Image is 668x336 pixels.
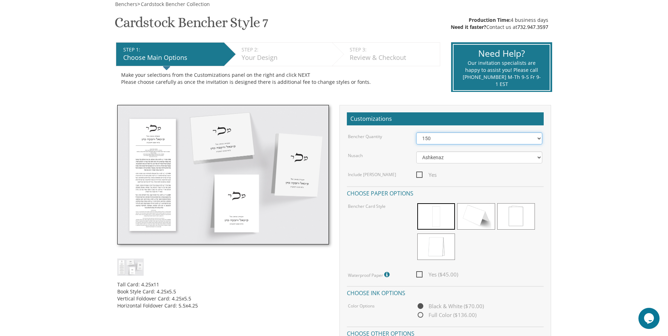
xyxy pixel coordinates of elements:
div: STEP 1: [123,46,220,53]
div: Make your selections from the Customizations panel on the right and click NEXT Please choose care... [121,71,435,86]
span: > [137,1,210,7]
div: Review & Checkout [350,53,436,62]
span: Need it faster? [451,24,486,30]
h2: Customizations [347,112,544,126]
label: Bencher Quantity [348,133,382,139]
img: cbstyle7.jpg [117,105,329,244]
label: Color Options [348,303,375,309]
div: Tall Card: 4.25x11 Book Style Card: 4.25x5.5 Vertical Foldover Card: 4.25x5.5 Horizontal Foldover... [117,276,329,309]
div: Need Help? [462,47,541,60]
div: Choose Main Options [123,53,220,62]
a: 732.947.3597 [517,24,548,30]
span: Full Color ($136.00) [416,311,476,319]
a: Benchers [114,1,137,7]
label: Bencher Card Style [348,203,386,209]
span: Black & White ($70.00) [416,302,484,311]
div: STEP 3: [350,46,436,53]
span: Benchers [115,1,137,7]
img: cbstyle7.jpg [117,259,144,276]
div: STEP 2: [242,46,329,53]
div: Your Design [242,53,329,62]
label: Nusach [348,153,363,158]
span: Yes [416,170,437,179]
div: Our invitation specialists are happy to assist you! Please call [PHONE_NUMBER] M-Th 9-5 Fr 9-1 EST [462,60,541,88]
h4: Choose ink options [347,286,544,298]
h4: Choose paper options [347,186,544,199]
h1: Cardstock Bencher Style 7 [114,15,268,36]
label: Waterproof Paper [348,270,391,279]
a: Cardstock Bencher Collection [140,1,210,7]
label: Include [PERSON_NAME] [348,172,396,178]
div: 4 business days Contact us at [451,17,548,31]
span: Cardstock Bencher Collection [141,1,210,7]
iframe: chat widget [638,308,661,329]
span: Yes ($45.00) [416,270,458,279]
span: Production Time: [469,17,511,23]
